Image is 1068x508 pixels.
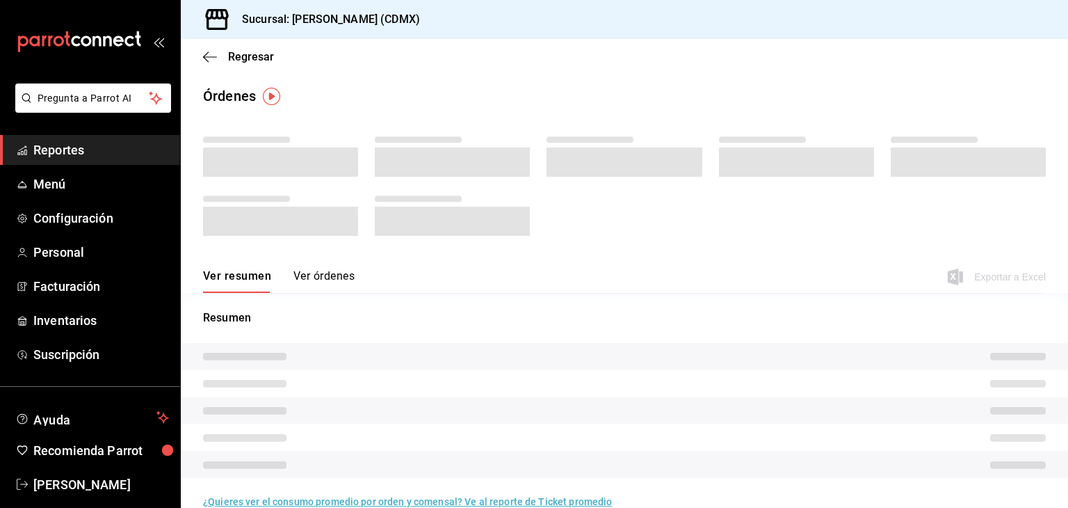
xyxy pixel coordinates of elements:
h3: Sucursal: [PERSON_NAME] (CDMX) [231,11,420,28]
span: Suscripción [33,345,169,364]
span: Personal [33,243,169,262]
span: Pregunta a Parrot AI [38,91,149,106]
span: Menú [33,175,169,193]
img: Tooltip marker [263,88,280,105]
div: Órdenes [203,86,256,106]
span: Regresar [228,50,274,63]
button: open_drawer_menu [153,36,164,47]
span: Facturación [33,277,169,296]
a: Pregunta a Parrot AI [10,101,171,116]
span: Recomienda Parrot [33,441,169,460]
span: Configuración [33,209,169,228]
p: Resumen [203,310,1046,326]
span: Inventarios [33,311,169,330]
span: Ayuda [33,409,151,426]
a: ¿Quieres ver el consumo promedio por orden y comensal? Ve al reporte de Ticket promedio [203,496,612,507]
span: Reportes [33,141,169,159]
span: [PERSON_NAME] [33,475,169,494]
div: navigation tabs [203,269,355,293]
button: Regresar [203,50,274,63]
button: Ver órdenes [293,269,355,293]
button: Pregunta a Parrot AI [15,84,171,113]
button: Ver resumen [203,269,271,293]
